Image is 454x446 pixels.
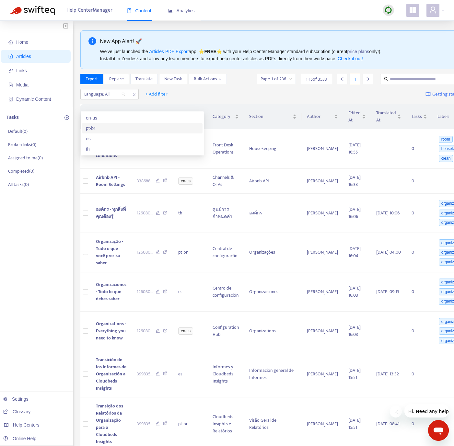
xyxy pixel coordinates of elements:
td: es [173,272,207,312]
span: right [366,77,370,81]
span: Dynamic Content [16,97,51,102]
iframe: Message from company [404,404,449,417]
iframe: Close message [390,406,402,418]
span: [DATE] 16:06 [348,206,361,220]
td: ศูนย์การกำหนดค่า [207,194,244,233]
span: left [340,77,344,81]
span: [DATE] 04:00 [376,248,401,256]
th: Tasks [406,104,432,129]
td: Central de configuração [207,233,244,272]
span: search [384,77,389,81]
td: [PERSON_NAME] [302,169,343,194]
td: Front Desk Operations [207,129,244,169]
p: Assigned to me ( 0 ) [8,154,43,161]
p: Default ( 0 ) [8,128,28,135]
span: 1 - 15 of 3533 [306,76,327,83]
span: user [429,6,437,14]
span: Export [86,75,98,83]
span: 126080 ... [137,327,153,335]
span: en-us [178,177,193,185]
span: Edited At [348,109,361,124]
span: Articles [16,54,31,59]
span: [DATE] 09:13 [376,288,399,295]
td: th [173,194,207,233]
span: Help Centers [13,422,40,428]
span: info-circle [88,37,96,45]
span: Organizaciones - Todo lo que debes saber [96,281,126,303]
span: Links [16,68,27,73]
span: Hi. Need any help? [4,5,47,10]
div: th [82,144,203,154]
span: [DATE] 13:32 [376,370,399,378]
a: Settings [3,396,29,402]
span: plus-circle [64,115,69,120]
span: Category [213,113,234,120]
div: es [86,135,199,142]
span: close [130,91,138,98]
button: Bulk Actionsdown [189,74,227,84]
span: clean [439,155,453,162]
td: Housekeeping [244,129,302,169]
span: [DATE] 15:51 [348,367,361,381]
div: en-us [86,114,199,121]
td: [PERSON_NAME] [302,351,343,397]
td: es [173,351,207,397]
span: file-image [8,83,13,87]
span: Home [16,40,28,45]
span: Organizations - Everything you need to know [96,320,126,342]
td: 0 [406,194,432,233]
span: link [8,68,13,73]
span: Translate [135,75,153,83]
a: price plans [347,49,369,54]
span: appstore [409,6,417,14]
img: image-link [425,92,431,97]
td: 0 [406,169,432,194]
div: en-us [82,113,203,123]
span: container [8,97,13,101]
th: Edited At [343,104,371,129]
span: [DATE] 16:03 [348,324,361,338]
span: Bulk Actions [194,75,222,83]
td: [PERSON_NAME] [302,194,343,233]
span: Tasks [412,113,422,120]
span: [DATE] 10:06 [376,209,400,217]
div: 1 [350,74,360,84]
td: Channels & OTAs [207,169,244,194]
span: home [8,40,13,44]
th: Translated At [371,104,406,129]
span: [DATE] 15:51 [348,417,361,431]
td: 0 [406,312,432,351]
span: 399835 ... [137,420,153,428]
p: Completed ( 0 ) [8,168,34,175]
td: Información general de Informes [244,351,302,397]
button: Replace [104,74,129,84]
span: Author [307,113,333,120]
span: 126080 ... [137,249,153,256]
p: All tasks ( 0 ) [8,181,29,188]
span: Content [127,8,151,13]
th: Language [173,104,207,129]
td: pt-br [173,233,207,272]
a: Online Help [3,436,36,441]
span: Translated At [376,109,396,124]
img: sync.dc5367851b00ba804db3.png [384,6,392,14]
p: Tasks [6,114,19,121]
div: pt-br [86,125,199,132]
span: [DATE] 16:04 [348,245,361,259]
th: Author [302,104,343,129]
span: Organização - Tudo o que você precisa saber [96,238,123,267]
img: Swifteq [10,6,55,15]
th: Section [244,104,302,129]
span: [DATE] 16:38 [348,174,361,188]
iframe: Button to launch messaging window [428,420,449,441]
b: FREE [204,49,216,54]
th: Title [91,104,132,129]
td: Organizaciones [244,272,302,312]
span: 126080 ... [137,288,153,295]
span: Replace [109,75,124,83]
span: en-us [178,327,193,335]
td: [PERSON_NAME] [302,233,343,272]
span: [DATE] 08:41 [376,420,400,428]
span: [DATE] 16:55 [348,141,361,156]
button: Translate [130,74,158,84]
